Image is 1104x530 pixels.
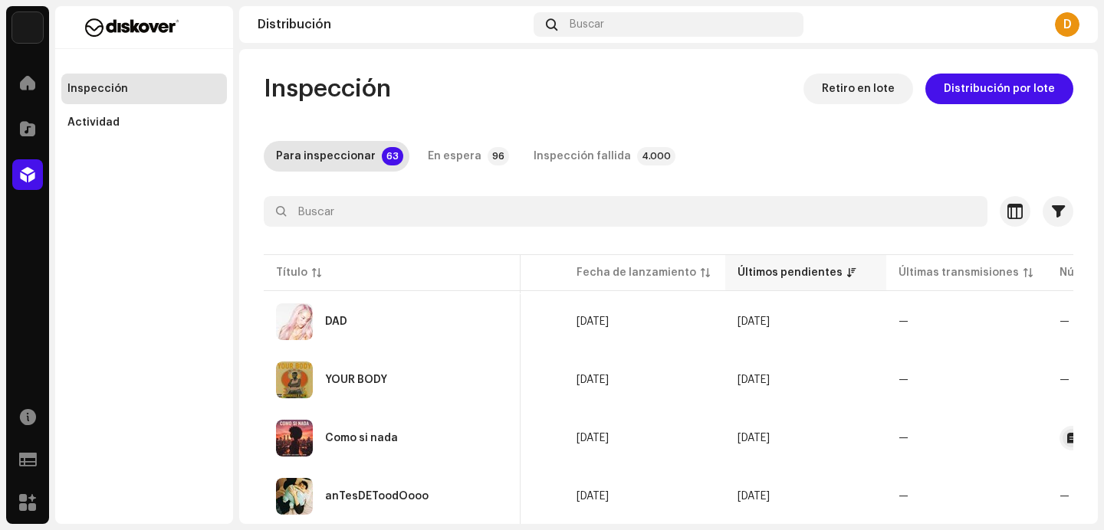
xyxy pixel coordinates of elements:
[1055,12,1079,37] div: D
[637,147,675,165] p-badge: 4.000
[738,316,770,327] span: 9 oct 2025
[325,375,387,385] div: YOUR BODY
[944,74,1055,104] span: Distribución por lote
[738,265,843,280] div: Últimos pendientes
[264,196,987,227] input: Buscar
[570,18,604,31] span: Buscar
[738,375,770,385] span: 9 oct 2025
[67,116,120,129] div: Actividad
[738,491,770,502] span: 9 oct 2025
[577,316,609,327] span: 6 nov 2025
[264,74,391,104] span: Inspección
[325,316,347,327] div: DAD
[276,265,307,280] div: Título
[325,433,398,443] div: Como si nada
[925,74,1073,104] button: Distribución por lote
[276,420,313,456] img: 24164c29-87c4-4f3b-8568-78c89201b094
[899,265,1019,280] div: Últimas transmisiones
[577,375,609,385] span: 11 oct 2025
[12,12,43,43] img: 297a105e-aa6c-4183-9ff4-27133c00f2e2
[577,491,609,502] span: 19 oct 2025
[577,265,696,280] div: Fecha de lanzamiento
[325,491,429,502] div: anTesDEToodOooo
[276,303,313,340] img: e788ba55-d80e-4ed8-95db-de7561185aa6
[577,433,609,443] span: 15 oct 2025
[276,478,313,515] img: b038dc0e-2c51-49e1-9646-6510ff4924a0
[428,141,481,172] div: En espera
[488,147,509,165] p-badge: 96
[899,433,909,443] span: —
[276,141,376,172] div: Para inspeccionar
[258,18,527,31] div: Distribución
[61,107,227,138] re-m-nav-item: Actividad
[803,74,913,104] button: Retiro en lote
[738,433,770,443] span: 9 oct 2025
[822,74,895,104] span: Retiro en lote
[899,316,909,327] span: —
[276,362,313,398] img: 58d275ef-e99b-4ec7-aa92-8dd848cbffc8
[61,74,227,104] re-m-nav-item: Inspección
[899,491,909,502] span: —
[534,141,631,172] div: Inspección fallida
[899,375,909,385] span: —
[67,83,128,95] div: Inspección
[382,147,403,165] p-badge: 63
